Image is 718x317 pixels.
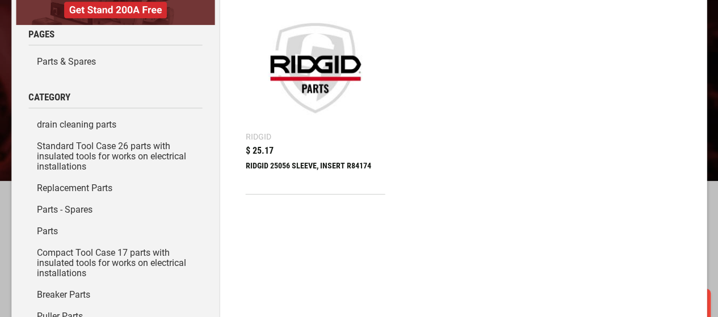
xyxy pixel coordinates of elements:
[246,146,274,155] span: $ 25.17
[28,92,70,102] span: Category
[131,15,144,28] button: Open LiveChat chat widget
[246,133,271,141] div: Ridgid
[251,4,380,132] img: RIDGID 25056 SLEEVE, INSERT R84174
[28,136,203,177] a: Standard Tool Case 26 parts with insulated tools for works on electrical installations
[246,161,385,188] div: RIDGID 25056 SLEEVE, INSERT R84174
[16,17,128,26] p: We're away right now. Please check back later!
[28,242,203,284] a: Compact Tool Case 17 parts with insulated tools for works on electrical installations
[28,221,203,242] a: Parts
[28,114,203,136] a: drain cleaning parts
[28,51,203,73] a: Parts & Spares
[28,177,203,199] a: Replacement Parts
[28,284,203,306] a: Breaker Parts
[28,199,203,221] a: Parts - Spares
[28,29,54,39] span: Pages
